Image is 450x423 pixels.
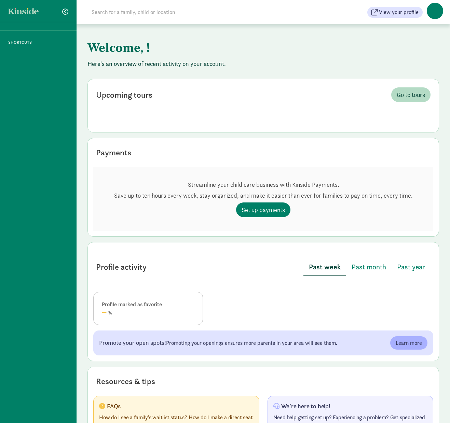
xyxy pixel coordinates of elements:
[309,262,341,272] span: Past week
[96,375,155,387] div: Resources & tips
[114,192,412,200] p: Save up to ten hours every week, stay organized, and make it easier than ever for families to pay...
[102,300,194,309] div: Profile marked as favorite
[96,146,131,159] div: Payments
[281,402,330,410] p: We’re here to help!
[236,202,290,217] a: Set up payments
[96,261,147,273] div: Profile activity
[87,5,279,19] input: Search for a family, child or location
[303,259,346,276] button: Past week
[379,8,419,16] span: View your profile
[99,339,337,347] p: Promoting your openings ensures more parents in your area will see them.
[114,181,412,189] p: Streamline your child care business with Kinside Payments.
[346,259,392,275] button: Past month
[242,205,285,214] span: Set up payments
[391,87,431,102] a: Go to tours
[96,89,152,101] div: Upcoming tours
[397,262,425,272] span: Past year
[396,339,422,347] span: Learn more
[107,402,121,410] p: FAQs
[397,90,425,99] span: Go to tours
[367,7,423,18] button: View your profile
[390,336,427,350] a: Learn more
[87,35,426,60] h1: Welcome, !
[102,309,194,316] div: %
[352,262,386,272] span: Past month
[392,259,431,275] button: Past year
[99,339,166,347] span: Promote your open spots!
[87,60,439,68] p: Here's an overview of recent activity on your account.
